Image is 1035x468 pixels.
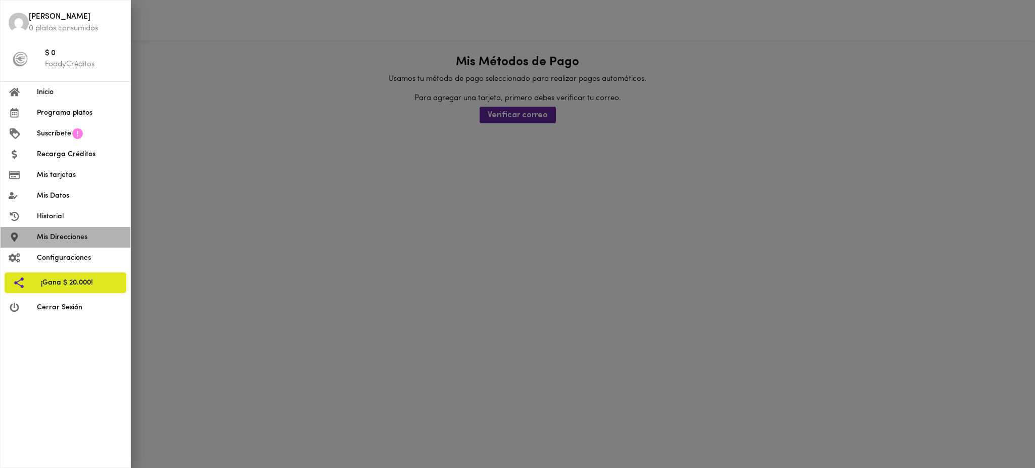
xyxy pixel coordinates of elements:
[976,409,1025,458] iframe: Messagebird Livechat Widget
[41,277,118,288] span: ¡Gana $ 20.000!
[37,302,122,313] span: Cerrar Sesión
[45,59,122,70] p: FoodyCréditos
[37,211,122,222] span: Historial
[37,108,122,118] span: Programa platos
[29,12,122,23] span: [PERSON_NAME]
[13,52,28,67] img: foody-creditos-black.png
[37,253,122,263] span: Configuraciones
[37,149,122,160] span: Recarga Créditos
[37,87,122,98] span: Inicio
[37,128,71,139] span: Suscríbete
[37,170,122,180] span: Mis tarjetas
[37,191,122,201] span: Mis Datos
[37,232,122,243] span: Mis Direcciones
[29,23,122,34] p: 0 platos consumidos
[45,48,122,60] span: $ 0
